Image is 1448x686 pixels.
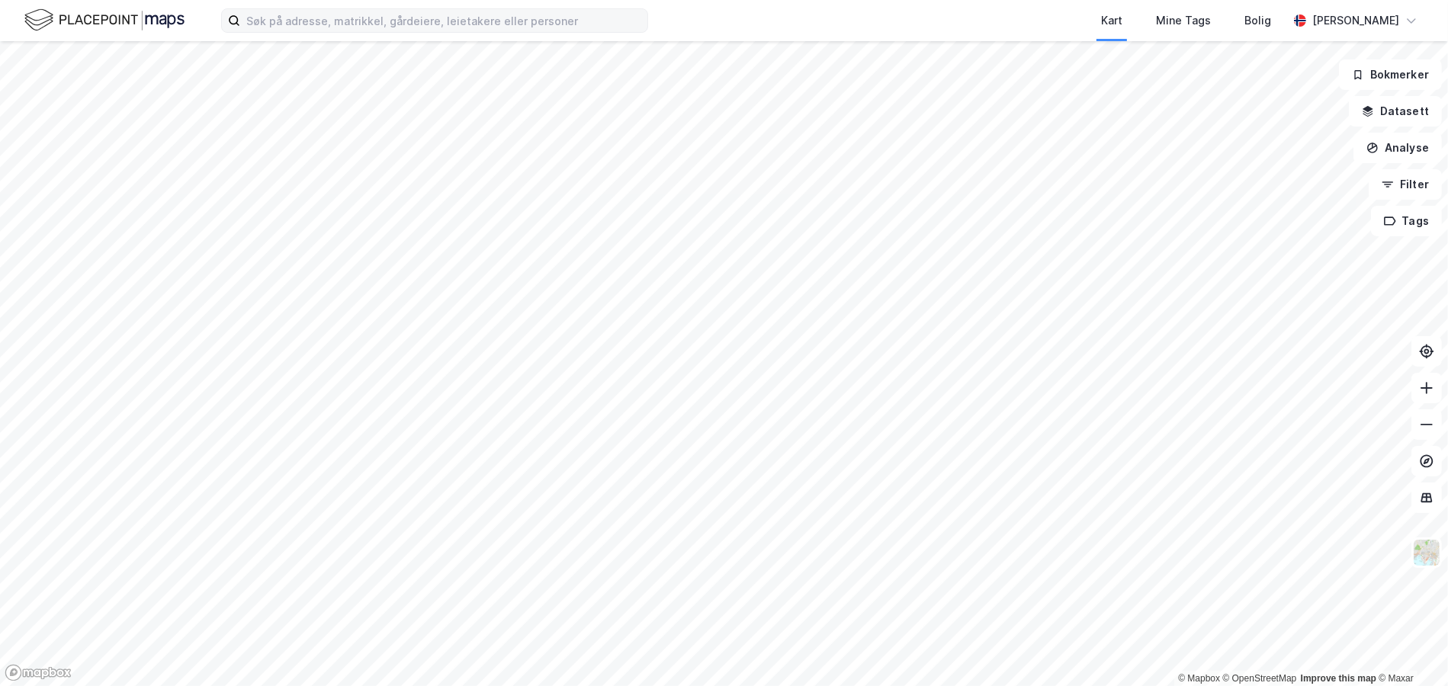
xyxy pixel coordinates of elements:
button: Tags [1371,206,1442,236]
a: Mapbox homepage [5,664,72,681]
div: Kart [1101,11,1122,30]
div: Kontrollprogram for chat [1372,613,1448,686]
div: Mine Tags [1156,11,1211,30]
a: OpenStreetMap [1223,673,1297,684]
button: Bokmerker [1339,59,1442,90]
button: Datasett [1349,96,1442,127]
div: [PERSON_NAME] [1312,11,1399,30]
a: Improve this map [1301,673,1376,684]
a: Mapbox [1178,673,1220,684]
input: Søk på adresse, matrikkel, gårdeiere, leietakere eller personer [240,9,647,32]
img: logo.f888ab2527a4732fd821a326f86c7f29.svg [24,7,185,34]
button: Filter [1369,169,1442,200]
div: Bolig [1244,11,1271,30]
iframe: Chat Widget [1372,613,1448,686]
img: Z [1412,538,1441,567]
button: Analyse [1353,133,1442,163]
